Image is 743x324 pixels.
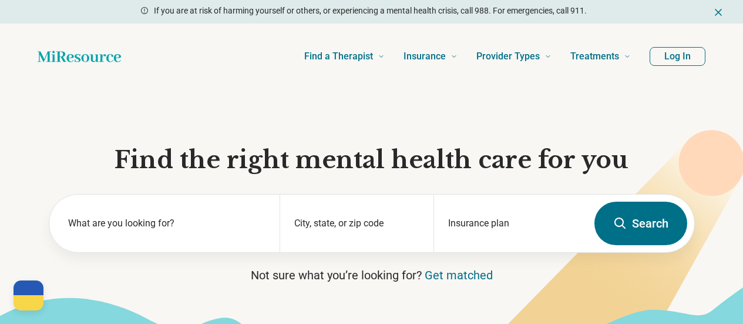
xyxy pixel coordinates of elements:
h1: Find the right mental health care for you [49,145,695,175]
a: Treatments [570,33,631,80]
button: Log In [650,47,705,66]
span: Provider Types [476,48,540,65]
a: Home page [38,45,121,68]
button: Search [594,202,687,245]
a: Insurance [404,33,458,80]
p: Not sure what you’re looking for? [49,267,695,283]
a: Get matched [425,268,493,282]
span: Find a Therapist [304,48,373,65]
label: What are you looking for? [68,216,266,231]
a: Provider Types [476,33,552,80]
button: Dismiss [712,5,724,19]
span: Insurance [404,48,446,65]
a: Find a Therapist [304,33,385,80]
p: If you are at risk of harming yourself or others, or experiencing a mental health crisis, call 98... [154,5,587,17]
span: Treatments [570,48,619,65]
